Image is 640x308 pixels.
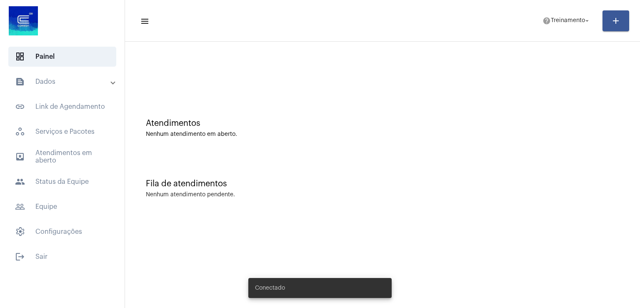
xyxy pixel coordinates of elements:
span: sidenav icon [15,127,25,137]
mat-icon: sidenav icon [15,177,25,187]
mat-icon: sidenav icon [140,16,148,26]
mat-icon: sidenav icon [15,252,25,262]
mat-icon: add [611,16,621,26]
img: d4669ae0-8c07-2337-4f67-34b0df7f5ae4.jpeg [7,4,40,38]
div: Atendimentos [146,119,619,128]
span: Treinamento [551,18,585,24]
mat-icon: arrow_drop_down [583,17,591,25]
div: Nenhum atendimento em aberto. [146,131,619,138]
span: Conectado [255,284,285,292]
mat-icon: sidenav icon [15,152,25,162]
span: Equipe [8,197,116,217]
span: Sair [8,247,116,267]
mat-icon: sidenav icon [15,102,25,112]
mat-expansion-panel-header: sidenav iconDados [5,72,125,92]
span: Atendimentos em aberto [8,147,116,167]
span: sidenav icon [15,227,25,237]
span: Status da Equipe [8,172,116,192]
mat-icon: sidenav icon [15,202,25,212]
mat-panel-title: Dados [15,77,111,87]
span: Link de Agendamento [8,97,116,117]
span: Configurações [8,222,116,242]
span: sidenav icon [15,52,25,62]
div: Fila de atendimentos [146,179,619,188]
span: Serviços e Pacotes [8,122,116,142]
mat-icon: help [542,17,551,25]
span: Painel [8,47,116,67]
mat-icon: sidenav icon [15,77,25,87]
div: Nenhum atendimento pendente. [146,192,235,198]
button: Treinamento [537,13,596,29]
